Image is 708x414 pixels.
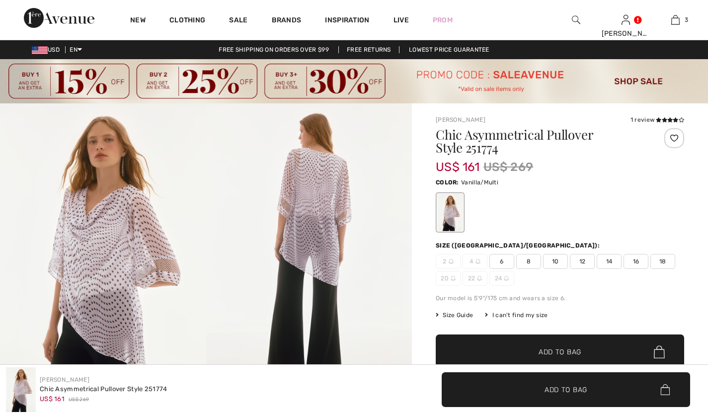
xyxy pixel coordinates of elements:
[516,254,541,269] span: 8
[463,254,487,269] span: 4
[32,46,64,53] span: USD
[436,311,473,320] span: Size Guide
[685,15,688,24] span: 3
[436,116,485,123] a: [PERSON_NAME]
[602,28,650,39] div: [PERSON_NAME]
[539,347,581,357] span: Add to Bag
[650,254,675,269] span: 18
[436,254,461,269] span: 2
[572,14,580,26] img: search the website
[449,259,454,264] img: ring-m.svg
[206,103,412,412] img: Chic Asymmetrical Pullover Style 251774. 2
[40,395,65,403] span: US$ 161
[40,384,167,394] div: Chic Asymmetrical Pullover Style 251774
[463,271,487,286] span: 22
[24,8,94,28] img: 1ère Avenue
[483,158,533,176] span: US$ 269
[597,254,622,269] span: 14
[651,14,700,26] a: 3
[229,16,247,26] a: Sale
[624,254,648,269] span: 16
[461,179,498,186] span: Vanilla/Multi
[622,15,630,24] a: Sign In
[436,294,684,303] div: Our model is 5'9"/175 cm and wears a size 6.
[69,396,89,404] span: US$ 269
[436,128,643,154] h1: Chic Asymmetrical Pullover Style 251774
[272,16,302,26] a: Brands
[401,46,497,53] a: Lowest Price Guarantee
[169,16,205,26] a: Clothing
[130,16,146,26] a: New
[451,276,456,281] img: ring-m.svg
[570,254,595,269] span: 12
[6,367,36,412] img: Chic Asymmetrical Pullover Style 251774
[436,271,461,286] span: 20
[477,276,482,281] img: ring-m.svg
[436,150,479,174] span: US$ 161
[393,15,409,25] a: Live
[32,46,48,54] img: US Dollar
[437,194,463,231] div: Vanilla/Multi
[436,241,602,250] div: Size ([GEOGRAPHIC_DATA]/[GEOGRAPHIC_DATA]):
[630,115,684,124] div: 1 review
[671,14,680,26] img: My Bag
[436,334,684,369] button: Add to Bag
[489,254,514,269] span: 6
[660,384,670,395] img: Bag.svg
[489,271,514,286] span: 24
[622,14,630,26] img: My Info
[433,15,453,25] a: Prom
[436,179,459,186] span: Color:
[211,46,337,53] a: Free shipping on orders over $99
[475,259,480,264] img: ring-m.svg
[325,16,369,26] span: Inspiration
[545,384,587,395] span: Add to Bag
[485,311,548,320] div: I can't find my size
[504,276,509,281] img: ring-m.svg
[338,46,399,53] a: Free Returns
[40,376,89,383] a: [PERSON_NAME]
[70,46,82,53] span: EN
[543,254,568,269] span: 10
[442,372,690,407] button: Add to Bag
